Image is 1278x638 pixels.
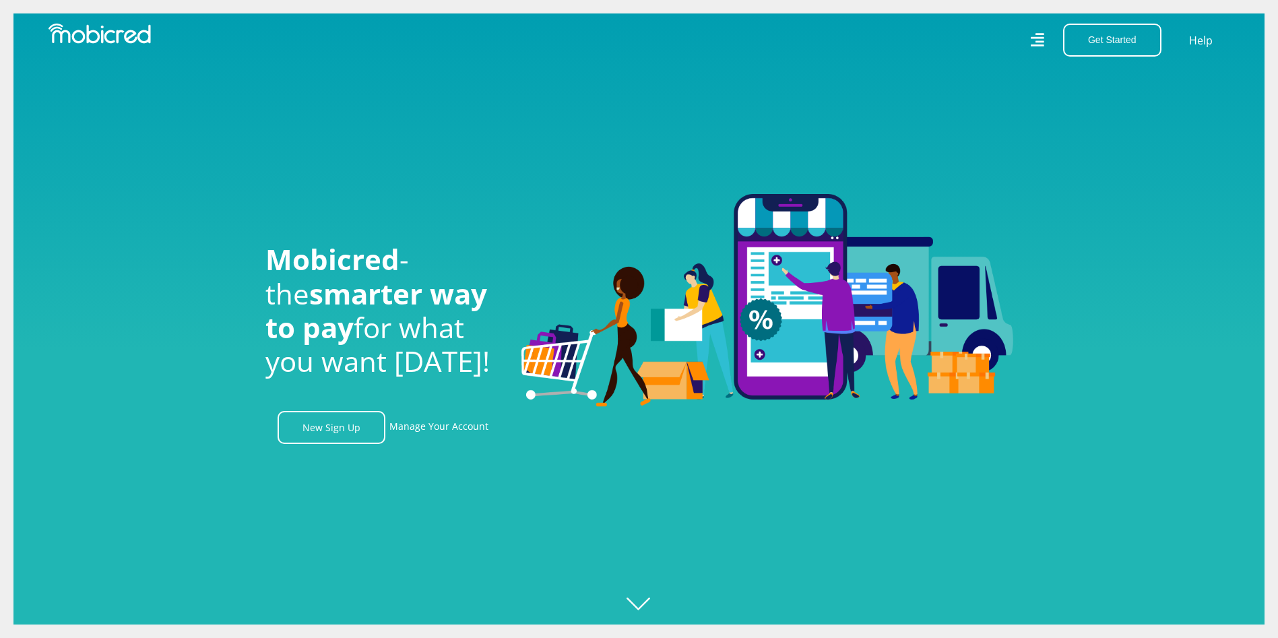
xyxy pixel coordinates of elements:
[265,243,501,379] h1: - the for what you want [DATE]!
[1188,32,1213,49] a: Help
[389,411,488,444] a: Manage Your Account
[265,240,400,278] span: Mobicred
[521,194,1013,407] img: Welcome to Mobicred
[278,411,385,444] a: New Sign Up
[1063,24,1161,57] button: Get Started
[265,274,487,346] span: smarter way to pay
[49,24,151,44] img: Mobicred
